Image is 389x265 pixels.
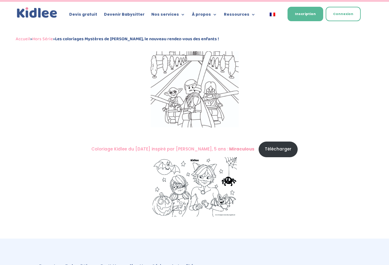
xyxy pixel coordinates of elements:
a: Ressources [224,12,256,19]
span: » » [16,35,219,43]
a: Connexion [326,7,361,21]
a: Télécharger [259,142,298,157]
a: Devis gratuit [69,12,97,19]
a: Hors Série [32,35,53,43]
strong: Les coloriages Mystères de [PERSON_NAME], le nouveau rendez-vous des enfants ! [55,35,219,43]
a: Coloriage Kidlee du [DATE] inspiré par [PERSON_NAME], 5 ans : Miraculous [91,146,256,152]
a: Kidlee Logo [16,6,59,19]
a: Inscription [288,7,323,21]
a: Nos services [151,12,185,19]
a: À propos [192,12,217,19]
img: Français [270,13,275,16]
a: Accueil [16,35,30,43]
a: Devenir Babysitter [104,12,145,19]
img: logo_kidlee_bleu [16,6,59,19]
span: Miraculous [229,146,254,152]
